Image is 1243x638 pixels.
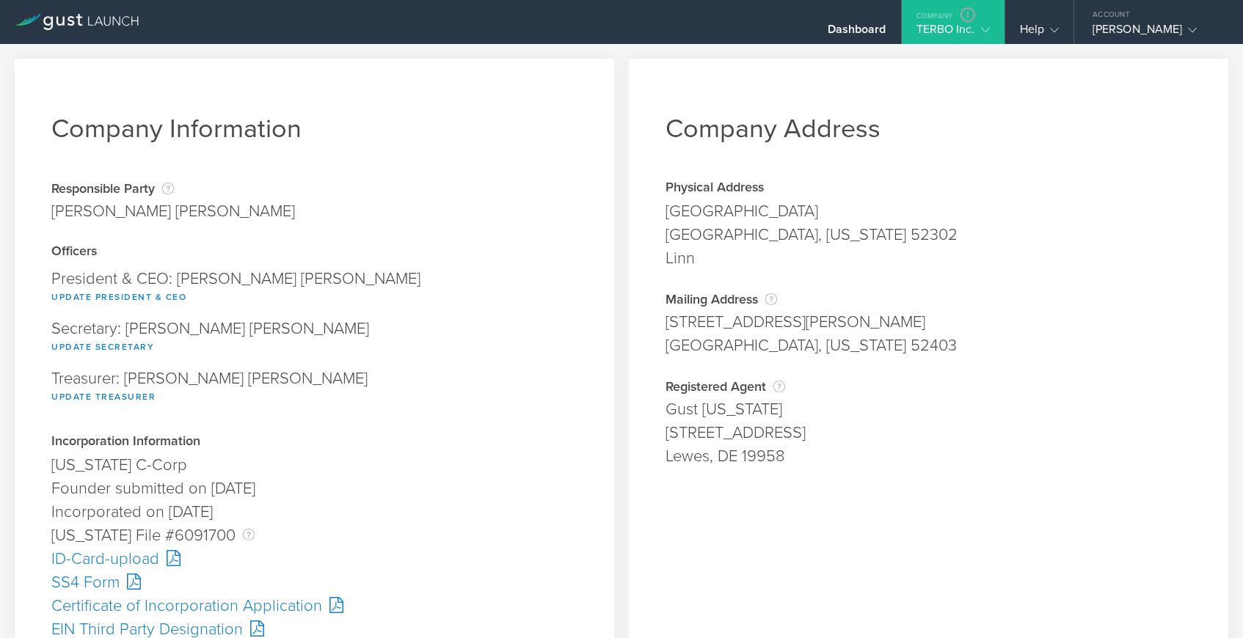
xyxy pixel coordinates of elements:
[51,113,577,144] h1: Company Information
[51,477,577,500] div: Founder submitted on [DATE]
[916,22,990,44] div: TERBO Inc.
[51,547,577,571] div: ID-Card-upload
[51,288,186,306] button: Update President & CEO
[666,397,1192,421] div: Gust [US_STATE]
[666,444,1192,468] div: Lewes, DE 19958
[51,199,295,223] div: [PERSON_NAME] [PERSON_NAME]
[51,181,295,196] div: Responsible Party
[51,453,577,477] div: [US_STATE] C-Corp
[51,245,577,260] div: Officers
[51,388,156,406] button: Update Treasurer
[51,338,154,356] button: Update Secretary
[51,263,577,313] div: President & CEO: [PERSON_NAME] [PERSON_NAME]
[666,223,1192,246] div: [GEOGRAPHIC_DATA], [US_STATE] 52302
[51,594,577,617] div: Certificate of Incorporation Application
[666,292,1192,307] div: Mailing Address
[1020,22,1059,44] div: Help
[666,199,1192,223] div: [GEOGRAPHIC_DATA]
[1093,22,1217,44] div: [PERSON_NAME]
[51,435,577,450] div: Incorporation Information
[828,22,886,44] div: Dashboard
[51,500,577,524] div: Incorporated on [DATE]
[666,181,1192,196] div: Physical Address
[51,313,577,363] div: Secretary: [PERSON_NAME] [PERSON_NAME]
[51,571,577,594] div: SS4 Form
[51,524,577,547] div: [US_STATE] File #6091700
[666,113,1192,144] h1: Company Address
[666,421,1192,444] div: [STREET_ADDRESS]
[666,379,1192,394] div: Registered Agent
[666,334,1192,357] div: [GEOGRAPHIC_DATA], [US_STATE] 52403
[51,363,577,413] div: Treasurer: [PERSON_NAME] [PERSON_NAME]
[666,246,1192,270] div: Linn
[666,310,1192,334] div: [STREET_ADDRESS][PERSON_NAME]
